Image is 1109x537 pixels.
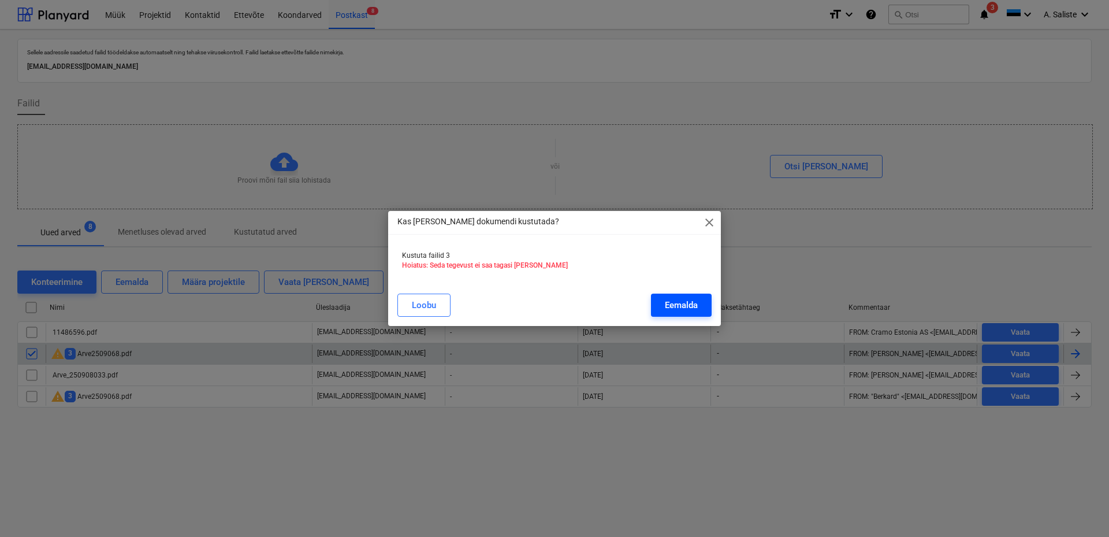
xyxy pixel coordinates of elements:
div: Loobu [412,298,436,313]
p: Kustuta failid 3 [402,251,707,261]
p: Hoiatus: Seda tegevust ei saa tagasi [PERSON_NAME] [402,261,707,271]
div: Eemalda [665,298,698,313]
p: Kas [PERSON_NAME] dokumendi kustutada? [397,216,559,228]
button: Loobu [397,294,451,317]
iframe: Chat Widget [1051,482,1109,537]
button: Eemalda [651,294,712,317]
span: close [702,216,716,229]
